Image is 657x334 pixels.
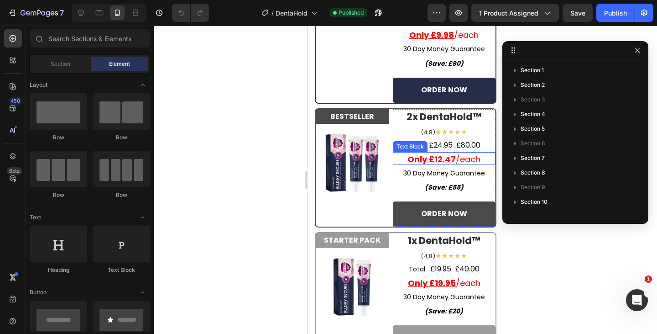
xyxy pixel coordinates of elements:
div: 450 [9,97,22,105]
div: Row [93,191,150,199]
span: Section 5 [521,124,545,133]
div: Beta [7,167,22,175]
span: Toggle open [136,78,150,92]
span: Toggle open [136,285,150,300]
div: Row [30,133,87,142]
span: Published [339,9,364,17]
span: Text [30,213,41,222]
strong: ORDER NOW [114,306,160,319]
span: Section 11 [521,212,546,221]
button: Publish [596,4,635,22]
span: Element [109,60,130,68]
span: Section 1 [521,66,544,75]
button: <strong>ORDER NOW</strong> [85,300,188,325]
input: Search Sections & Elements [30,29,150,48]
span: Toggle open [136,210,150,225]
span: Section 3 [521,95,545,104]
span: Section 2 [521,80,545,90]
span: Save [570,9,585,17]
p: 7 [60,7,64,18]
div: Undo/Redo [172,4,209,22]
span: Section 8 [521,168,545,177]
span: 1 product assigned [479,8,538,18]
span: Layout [30,81,47,89]
span: Section 10 [521,197,547,207]
span: 1 [645,276,652,283]
iframe: Design area [308,26,504,334]
span: Section [51,60,70,68]
button: Save [563,4,593,22]
span: Section 9 [521,183,545,192]
span: Button [30,288,47,297]
button: 1 product assigned [471,4,559,22]
span: Section 7 [521,154,545,163]
span: Section 6 [521,139,545,148]
button: 7 [4,4,68,22]
span: DentaHold [276,8,308,18]
div: Heading [30,266,87,274]
iframe: Intercom live chat [626,289,648,311]
div: Text Block [93,266,150,274]
span: / [271,8,274,18]
div: Publish [604,8,627,18]
span: Section 4 [521,110,545,119]
div: Row [30,191,87,199]
div: Row [93,133,150,142]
